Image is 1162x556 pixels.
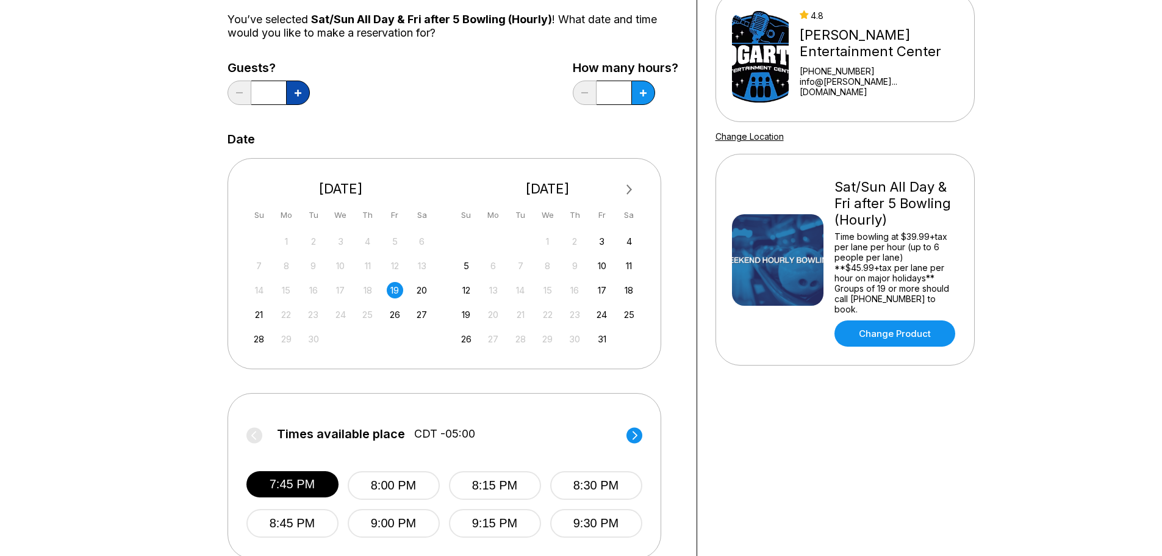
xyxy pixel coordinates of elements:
div: Not available Tuesday, September 30th, 2025 [305,331,321,347]
div: Choose Friday, October 31st, 2025 [594,331,610,347]
div: Not available Monday, October 27th, 2025 [485,331,501,347]
div: Not available Wednesday, September 24th, 2025 [332,306,349,323]
div: 4.8 [800,10,958,21]
div: Not available Tuesday, September 2nd, 2025 [305,233,321,250]
div: Choose Sunday, October 19th, 2025 [458,306,475,323]
div: Choose Sunday, October 12th, 2025 [458,282,475,298]
div: Not available Tuesday, September 23rd, 2025 [305,306,321,323]
div: Not available Wednesday, September 17th, 2025 [332,282,349,298]
div: Not available Tuesday, October 28th, 2025 [512,331,529,347]
div: Not available Thursday, October 16th, 2025 [567,282,583,298]
div: Not available Wednesday, September 3rd, 2025 [332,233,349,250]
div: Not available Thursday, September 25th, 2025 [359,306,376,323]
div: Not available Wednesday, October 8th, 2025 [539,258,556,274]
span: Sat/Sun All Day & Fri after 5 Bowling (Hourly) [311,13,552,26]
div: [PHONE_NUMBER] [800,66,958,76]
div: Not available Thursday, September 4th, 2025 [359,233,376,250]
div: Sat/Sun All Day & Fri after 5 Bowling (Hourly) [834,179,958,228]
div: Choose Friday, October 24th, 2025 [594,306,610,323]
div: Mo [278,207,295,223]
label: Guests? [228,61,310,74]
img: Sat/Sun All Day & Fri after 5 Bowling (Hourly) [732,214,823,306]
a: Change Location [715,131,784,142]
div: Not available Monday, October 6th, 2025 [485,258,501,274]
div: Not available Wednesday, October 29th, 2025 [539,331,556,347]
div: Not available Friday, September 5th, 2025 [387,233,403,250]
span: CDT -05:00 [414,427,475,441]
button: 9:15 PM [449,509,541,538]
div: Fr [594,207,610,223]
span: Times available place [277,427,405,441]
div: Not available Monday, September 15th, 2025 [278,282,295,298]
div: Tu [512,207,529,223]
div: Th [567,207,583,223]
div: [DATE] [453,181,642,197]
div: Choose Sunday, September 28th, 2025 [251,331,267,347]
div: Choose Sunday, October 5th, 2025 [458,258,475,274]
div: Not available Tuesday, September 16th, 2025 [305,282,321,298]
a: Change Product [834,320,955,347]
div: [PERSON_NAME] Entertainment Center [800,27,958,60]
div: Choose Friday, October 10th, 2025 [594,258,610,274]
div: Not available Monday, October 13th, 2025 [485,282,501,298]
label: Date [228,132,255,146]
div: Not available Wednesday, September 10th, 2025 [332,258,349,274]
div: Choose Saturday, September 20th, 2025 [414,282,430,298]
div: Choose Friday, October 3rd, 2025 [594,233,610,250]
button: 9:30 PM [550,509,642,538]
div: Fr [387,207,403,223]
div: Choose Saturday, September 27th, 2025 [414,306,430,323]
div: Not available Thursday, October 30th, 2025 [567,331,583,347]
div: Not available Saturday, September 13th, 2025 [414,258,430,274]
div: Tu [305,207,321,223]
div: Choose Saturday, October 4th, 2025 [621,233,637,250]
div: Choose Sunday, October 26th, 2025 [458,331,475,347]
div: Not available Wednesday, October 15th, 2025 [539,282,556,298]
div: Not available Thursday, October 23rd, 2025 [567,306,583,323]
div: You’ve selected ! What date and time would you like to make a reservation for? [228,13,678,40]
div: Not available Sunday, September 14th, 2025 [251,282,267,298]
div: Choose Sunday, September 21st, 2025 [251,306,267,323]
div: Su [458,207,475,223]
div: We [539,207,556,223]
div: Not available Monday, October 20th, 2025 [485,306,501,323]
div: We [332,207,349,223]
div: Choose Friday, September 26th, 2025 [387,306,403,323]
div: Choose Saturday, October 25th, 2025 [621,306,637,323]
div: Not available Thursday, September 18th, 2025 [359,282,376,298]
div: Not available Monday, September 29th, 2025 [278,331,295,347]
button: 8:00 PM [348,471,440,500]
div: Not available Tuesday, October 14th, 2025 [512,282,529,298]
div: Th [359,207,376,223]
div: Not available Thursday, October 9th, 2025 [567,258,583,274]
div: Not available Thursday, September 11th, 2025 [359,258,376,274]
label: How many hours? [573,61,678,74]
button: 7:45 PM [246,471,339,497]
button: 8:30 PM [550,471,642,500]
div: Not available Tuesday, September 9th, 2025 [305,258,321,274]
div: Not available Wednesday, October 1st, 2025 [539,233,556,250]
div: Sa [414,207,430,223]
div: Not available Friday, September 12th, 2025 [387,258,403,274]
button: 8:15 PM [449,471,541,500]
div: Not available Monday, September 8th, 2025 [278,258,295,274]
div: Choose Friday, September 19th, 2025 [387,282,403,298]
div: Not available Saturday, September 6th, 2025 [414,233,430,250]
div: month 2025-10 [456,232,639,347]
div: Not available Monday, September 1st, 2025 [278,233,295,250]
div: month 2025-09 [249,232,432,347]
div: Not available Tuesday, October 21st, 2025 [512,306,529,323]
div: Choose Friday, October 17th, 2025 [594,282,610,298]
div: Not available Tuesday, October 7th, 2025 [512,258,529,274]
div: [DATE] [246,181,436,197]
div: Not available Monday, September 22nd, 2025 [278,306,295,323]
div: Su [251,207,267,223]
div: Not available Wednesday, October 22nd, 2025 [539,306,556,323]
div: Not available Sunday, September 7th, 2025 [251,258,267,274]
div: Choose Saturday, October 11th, 2025 [621,258,637,274]
div: Not available Thursday, October 2nd, 2025 [567,233,583,250]
button: Next Month [620,180,639,200]
div: Time bowling at $39.99+tax per lane per hour (up to 6 people per lane) **$45.99+tax per lane per ... [834,231,958,314]
a: info@[PERSON_NAME]...[DOMAIN_NAME] [800,76,958,97]
img: Bogart's Entertainment Center [732,11,789,103]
